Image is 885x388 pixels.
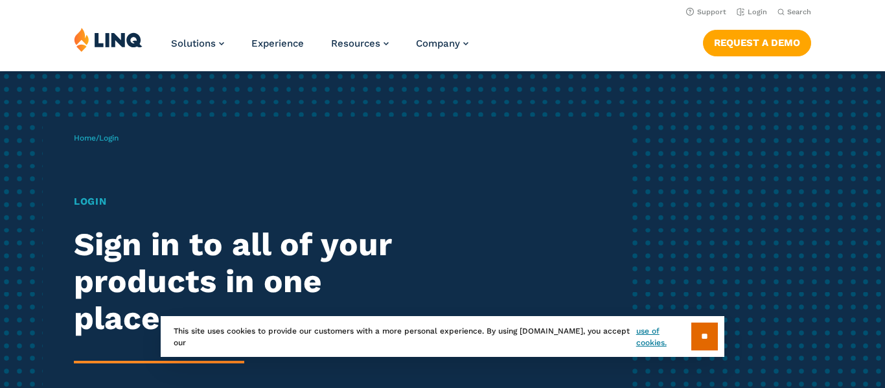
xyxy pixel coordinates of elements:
[251,38,304,49] a: Experience
[99,133,119,143] span: Login
[74,133,119,143] span: /
[737,8,767,16] a: Login
[703,27,811,56] nav: Button Navigation
[161,316,724,357] div: This site uses cookies to provide our customers with a more personal experience. By using [DOMAIN...
[686,8,726,16] a: Support
[331,38,380,49] span: Resources
[74,133,96,143] a: Home
[74,27,143,52] img: LINQ | K‑12 Software
[703,30,811,56] a: Request a Demo
[74,226,415,336] h2: Sign in to all of your products in one place.
[171,27,468,70] nav: Primary Navigation
[331,38,389,49] a: Resources
[416,38,460,49] span: Company
[171,38,224,49] a: Solutions
[74,194,415,209] h1: Login
[777,7,811,17] button: Open Search Bar
[171,38,216,49] span: Solutions
[787,8,811,16] span: Search
[416,38,468,49] a: Company
[636,325,691,348] a: use of cookies.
